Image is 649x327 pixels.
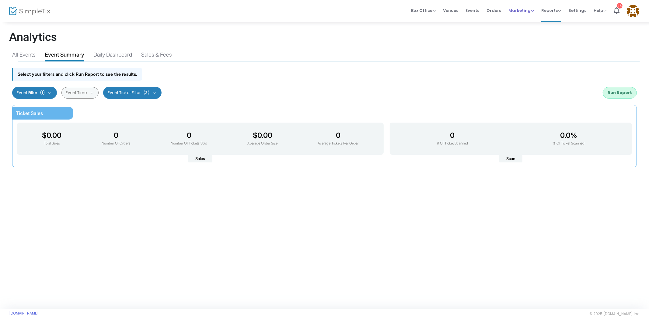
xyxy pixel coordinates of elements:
p: Average Order Size [247,141,277,146]
h3: $0.00 [42,131,61,140]
p: Average Tickets Per Order [318,141,358,146]
span: Marketing [508,8,534,13]
span: Box Office [411,8,436,13]
span: Reports [541,8,561,13]
span: Orders [487,3,501,18]
div: Select your filters and click Run Report to see the results. [12,68,142,80]
span: Settings [568,3,586,18]
div: 18 [617,3,623,9]
p: % Of Ticket Scanned [553,141,585,146]
span: Scan [499,155,522,163]
h1: Analytics [9,30,640,43]
p: Number Of Tickets Sold [171,141,207,146]
button: Event Filter(1) [12,87,57,99]
span: Ticket Sales [16,110,43,116]
h3: 0 [318,131,358,140]
p: Number Of Orders [102,141,131,146]
button: Run Report [603,87,637,99]
div: All Events [12,50,36,61]
div: Event Summary [45,50,84,61]
h3: $0.00 [247,131,277,140]
span: Venues [443,3,458,18]
p: # Of Ticket Scanned [437,141,468,146]
a: [DOMAIN_NAME] [9,311,39,316]
h3: 0 [437,131,468,140]
p: Total Sales [42,141,61,146]
h3: 0.0% [553,131,585,140]
span: © 2025 [DOMAIN_NAME] Inc. [589,311,640,316]
div: Daily Dashboard [93,50,132,61]
span: Sales [188,155,212,163]
span: Events [466,3,479,18]
h3: 0 [102,131,131,140]
span: (3) [143,90,149,95]
span: Help [594,8,606,13]
button: Event Ticket Filter(3) [103,87,162,99]
span: (1) [40,90,45,95]
div: Sales & Fees [141,50,172,61]
h3: 0 [171,131,207,140]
